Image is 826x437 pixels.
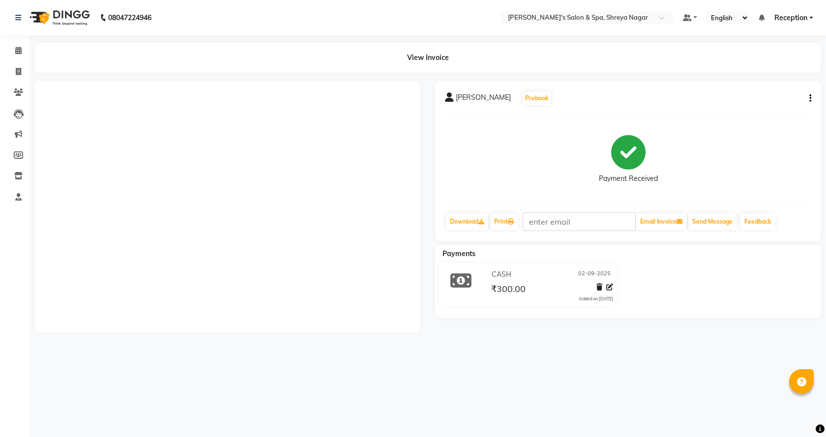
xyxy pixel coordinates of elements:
[599,174,658,184] div: Payment Received
[446,213,488,230] a: Download
[108,4,151,31] b: 08047224946
[523,91,551,105] button: Prebook
[578,269,611,280] span: 02-09-2025
[523,212,636,231] input: enter email
[491,283,526,297] span: ₹300.00
[774,13,807,23] span: Reception
[34,43,821,73] div: View Invoice
[579,295,613,302] div: Added on [DATE]
[740,213,775,230] a: Feedback
[442,249,475,258] span: Payments
[492,269,511,280] span: CASH
[25,4,92,31] img: logo
[688,213,737,230] button: Send Message
[785,398,816,427] iframe: chat widget
[636,213,686,230] button: Email Invoice
[456,92,511,106] span: [PERSON_NAME]
[490,213,518,230] a: Print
